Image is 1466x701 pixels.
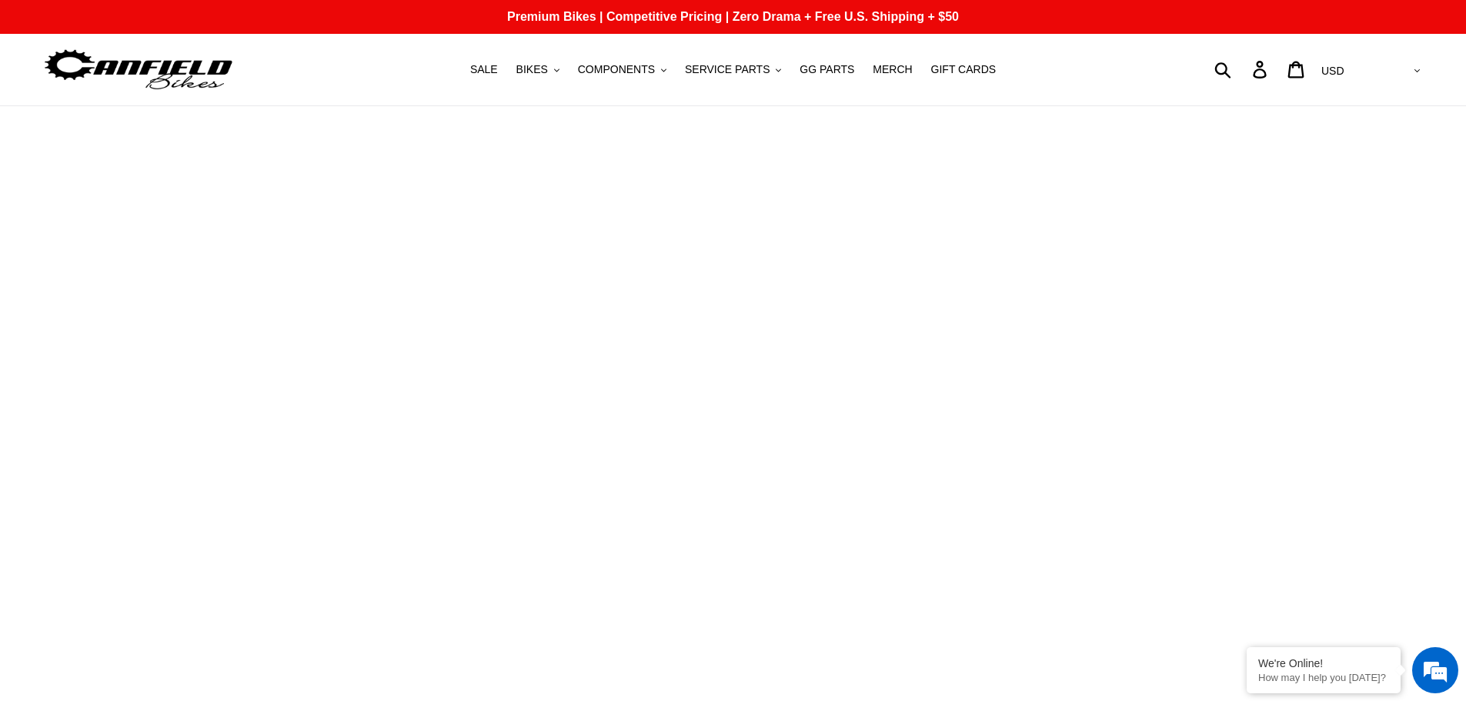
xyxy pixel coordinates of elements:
button: COMPONENTS [570,59,674,80]
span: GG PARTS [800,63,854,76]
button: BIKES [509,59,567,80]
span: SERVICE PARTS [685,63,770,76]
span: COMPONENTS [578,63,655,76]
a: GIFT CARDS [923,59,1004,80]
span: MERCH [873,63,912,76]
span: BIKES [516,63,548,76]
div: We're Online! [1258,657,1389,669]
a: MERCH [865,59,920,80]
button: SERVICE PARTS [677,59,789,80]
a: GG PARTS [792,59,862,80]
input: Search [1223,52,1262,86]
img: Canfield Bikes [42,45,235,94]
span: SALE [470,63,498,76]
a: SALE [463,59,506,80]
span: GIFT CARDS [931,63,997,76]
p: How may I help you today? [1258,672,1389,683]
